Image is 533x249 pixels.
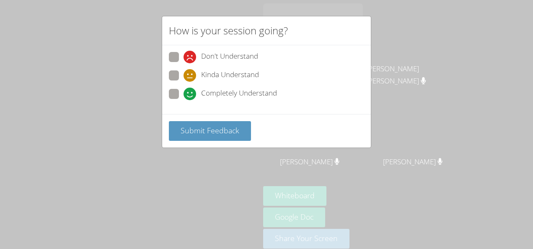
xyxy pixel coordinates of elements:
span: Completely Understand [201,88,277,100]
span: Submit Feedback [181,125,239,135]
h2: How is your session going? [169,23,288,38]
span: Kinda Understand [201,69,259,82]
span: Don't Understand [201,51,258,63]
button: Submit Feedback [169,121,251,141]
